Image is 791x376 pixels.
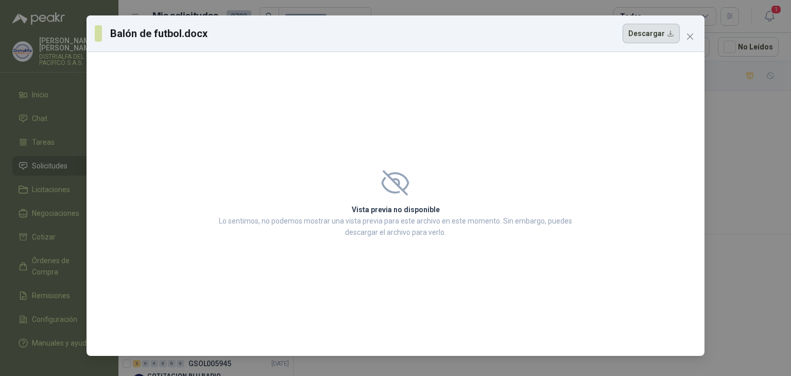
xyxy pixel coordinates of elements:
p: Lo sentimos, no podemos mostrar una vista previa para este archivo en este momento. Sin embargo, ... [216,215,575,238]
button: Close [682,28,698,45]
span: close [686,32,694,41]
h2: Vista previa no disponible [216,204,575,215]
button: Descargar [623,24,680,43]
h3: Balón de futbol.docx [110,26,209,41]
